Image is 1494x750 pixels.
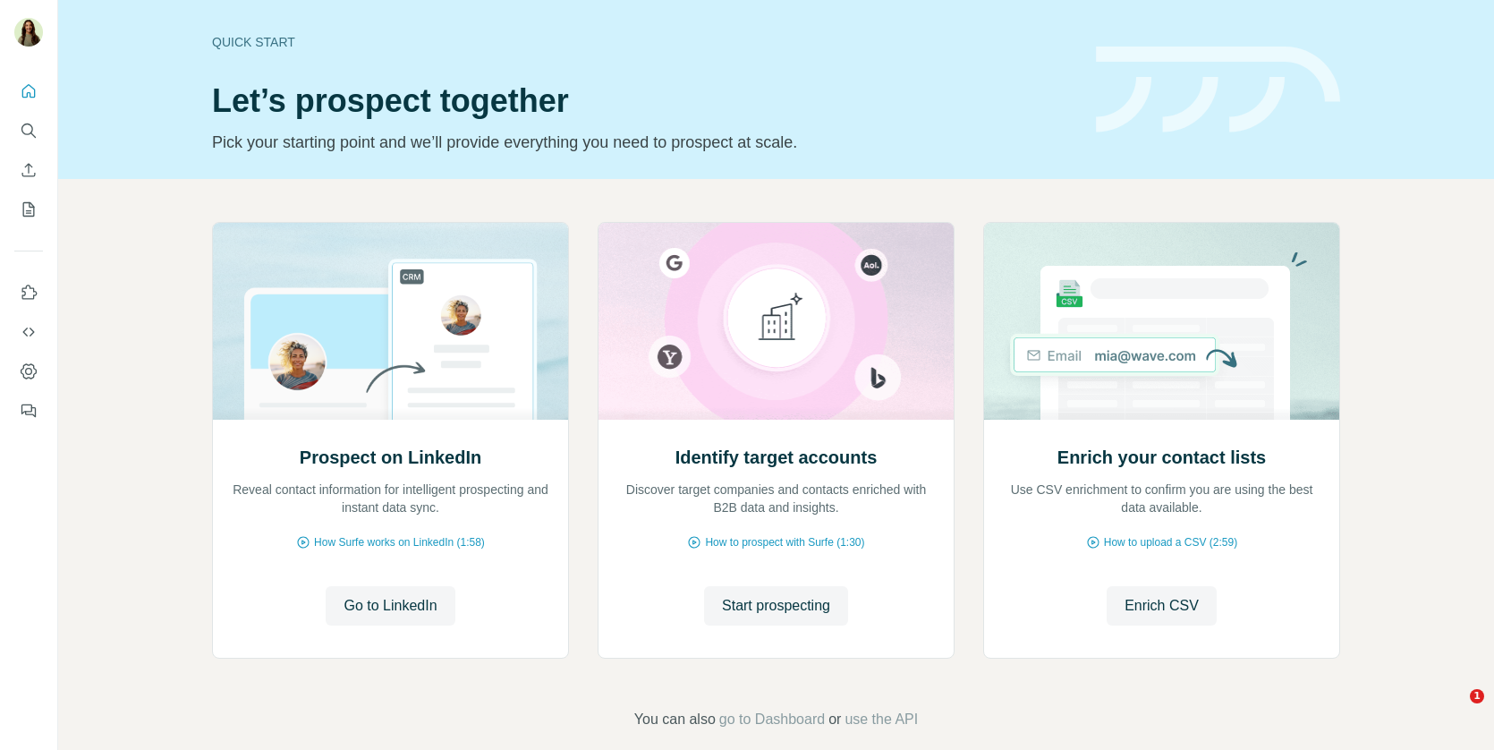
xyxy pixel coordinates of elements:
button: Start prospecting [704,586,848,626]
img: Prospect on LinkedIn [212,223,569,420]
p: Reveal contact information for intelligent prospecting and instant data sync. [231,481,550,516]
h2: Prospect on LinkedIn [300,445,481,470]
button: Use Surfe API [14,316,43,348]
button: Dashboard [14,355,43,388]
span: How to upload a CSV (2:59) [1104,534,1237,550]
button: Enrich CSV [14,154,43,186]
button: Search [14,115,43,147]
button: use the API [845,709,918,730]
button: My lists [14,193,43,226]
iframe: Intercom live chat [1433,689,1476,732]
p: Use CSV enrichment to confirm you are using the best data available. [1002,481,1321,516]
span: How Surfe works on LinkedIn (1:58) [314,534,485,550]
span: Start prospecting [722,595,830,617]
h2: Enrich your contact lists [1057,445,1266,470]
span: You can also [634,709,716,730]
button: Use Surfe on LinkedIn [14,277,43,309]
div: Quick start [212,33,1074,51]
button: Go to LinkedIn [326,586,454,626]
button: go to Dashboard [719,709,825,730]
p: Discover target companies and contacts enriched with B2B data and insights. [616,481,936,516]
span: or [828,709,841,730]
img: Avatar [14,18,43,47]
p: Pick your starting point and we’ll provide everything you need to prospect at scale. [212,130,1074,155]
button: Enrich CSV [1107,586,1217,626]
img: banner [1096,47,1340,133]
h2: Identify target accounts [675,445,878,470]
span: Go to LinkedIn [344,595,437,617]
img: Enrich your contact lists [983,223,1340,420]
span: 1 [1470,689,1484,703]
h1: Let’s prospect together [212,83,1074,119]
img: Identify target accounts [598,223,955,420]
span: How to prospect with Surfe (1:30) [705,534,864,550]
button: Quick start [14,75,43,107]
span: Enrich CSV [1125,595,1199,617]
button: Feedback [14,395,43,427]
